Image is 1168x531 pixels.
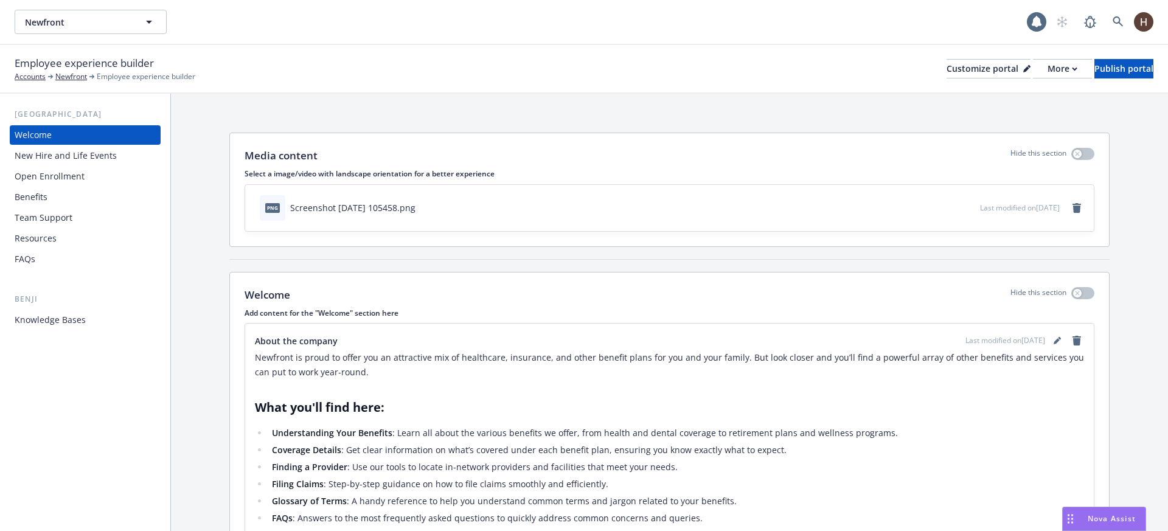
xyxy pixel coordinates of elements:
a: Start snowing [1050,10,1074,34]
a: Resources [10,229,161,248]
div: Welcome [15,125,52,145]
p: Welcome [245,287,290,303]
strong: Finding a Provider [272,461,347,473]
div: [GEOGRAPHIC_DATA] [10,108,161,120]
a: editPencil [1050,333,1065,348]
li: : Step-by-step guidance on how to file claims smoothly and efficiently. [268,477,1084,491]
div: Drag to move [1063,507,1078,530]
div: Benji [10,293,161,305]
h2: What you'll find here: [255,399,1084,416]
span: Nova Assist [1088,513,1136,524]
div: Screenshot [DATE] 105458.png [290,201,415,214]
span: Employee experience builder [97,71,195,82]
a: remove [1069,333,1084,348]
li: : Answers to the most frequently asked questions to quickly address common concerns and queries. [268,511,1084,526]
li: : Use our tools to locate in-network providers and facilities that meet your needs. [268,460,1084,474]
button: Newfront [15,10,167,34]
button: More [1033,59,1092,78]
p: Add content for the "Welcome" section here [245,308,1094,318]
button: download file [945,201,954,214]
li: : A handy reference to help you understand common terms and jargon related to your benefits. [268,494,1084,508]
a: Knowledge Bases [10,310,161,330]
div: Customize portal [947,60,1031,78]
span: Employee experience builder [15,55,154,71]
div: Benefits [15,187,47,207]
a: Report a Bug [1078,10,1102,34]
a: New Hire and Life Events [10,146,161,165]
div: New Hire and Life Events [15,146,117,165]
div: Open Enrollment [15,167,85,186]
span: Newfront [25,16,130,29]
button: Publish portal [1094,59,1153,78]
strong: Understanding Your Benefits [272,427,392,439]
strong: Filing Claims [272,478,324,490]
span: png [265,203,280,212]
li: : Learn all about the various benefits we offer, from health and dental coverage to retirement pl... [268,426,1084,440]
div: Resources [15,229,57,248]
li: : Get clear information on what’s covered under each benefit plan, ensuring you know exactly what... [268,443,1084,457]
a: Benefits [10,187,161,207]
div: Team Support [15,208,72,227]
p: Newfront is proud to offer you an attractive mix of healthcare, insurance, and other benefit plan... [255,350,1084,380]
a: Team Support [10,208,161,227]
span: About the company [255,335,338,347]
p: Media content [245,148,318,164]
a: Newfront [55,71,87,82]
div: Publish portal [1094,60,1153,78]
a: FAQs [10,249,161,269]
a: remove [1069,201,1084,215]
strong: FAQs [272,512,293,524]
button: preview file [964,201,975,214]
span: Last modified on [DATE] [965,335,1045,346]
span: Last modified on [DATE] [980,203,1060,213]
button: Customize portal [947,59,1031,78]
strong: Coverage Details [272,444,341,456]
a: Search [1106,10,1130,34]
div: More [1048,60,1077,78]
a: Open Enrollment [10,167,161,186]
strong: Glossary of Terms [272,495,347,507]
button: Nova Assist [1062,507,1146,531]
p: Select a image/video with landscape orientation for a better experience [245,168,1094,179]
p: Hide this section [1010,287,1066,303]
div: Knowledge Bases [15,310,86,330]
img: photo [1134,12,1153,32]
p: Hide this section [1010,148,1066,164]
a: Welcome [10,125,161,145]
a: Accounts [15,71,46,82]
div: FAQs [15,249,35,269]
